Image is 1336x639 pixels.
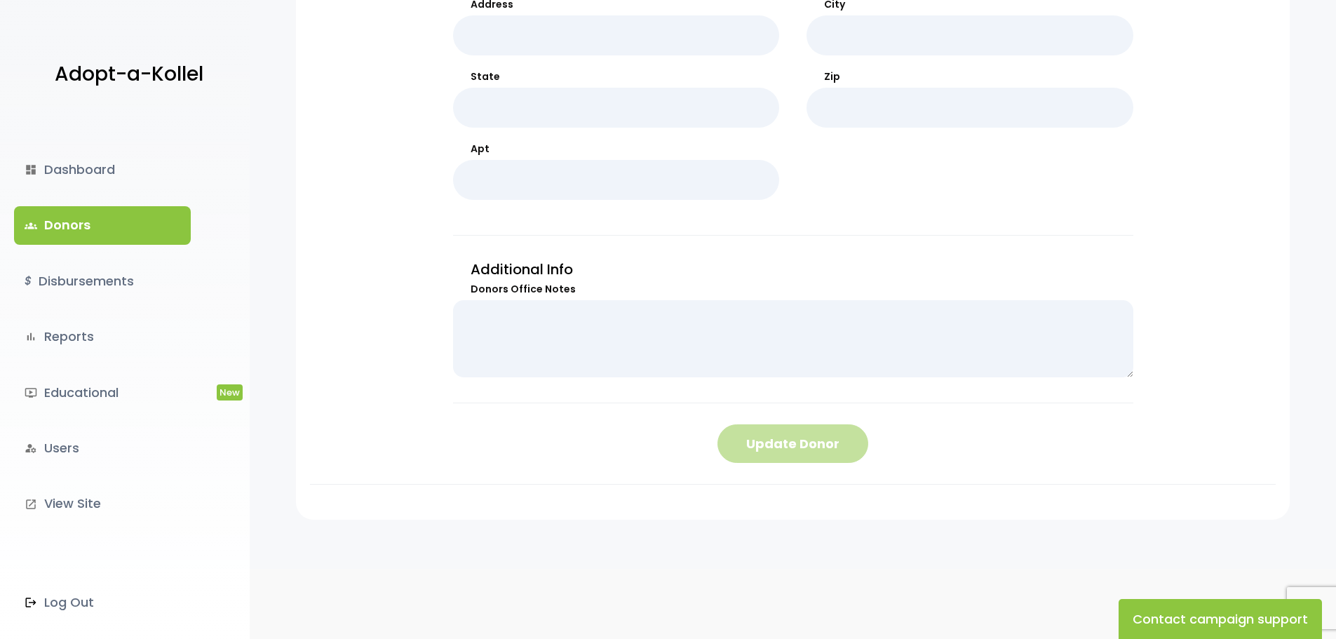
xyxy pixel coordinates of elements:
p: Additional Info [453,257,1133,282]
label: Zip [807,69,1133,84]
a: Log Out [14,584,191,621]
label: Apt [453,142,780,156]
span: New [217,384,243,401]
button: Contact campaign support [1119,599,1322,639]
a: ondemand_videoEducationalNew [14,374,191,412]
label: State [453,69,780,84]
i: $ [25,271,32,292]
i: launch [25,498,37,511]
a: groupsDonors [14,206,191,244]
i: ondemand_video [25,386,37,399]
a: bar_chartReports [14,318,191,356]
a: $Disbursements [14,262,191,300]
label: Donors Office Notes [453,282,1133,297]
p: Adopt-a-Kollel [55,57,203,92]
span: groups [25,220,37,232]
a: Adopt-a-Kollel [48,41,203,109]
i: manage_accounts [25,442,37,455]
button: Update Donor [717,424,868,463]
a: manage_accountsUsers [14,429,191,467]
a: launchView Site [14,485,191,523]
i: dashboard [25,163,37,176]
i: bar_chart [25,330,37,343]
a: dashboardDashboard [14,151,191,189]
